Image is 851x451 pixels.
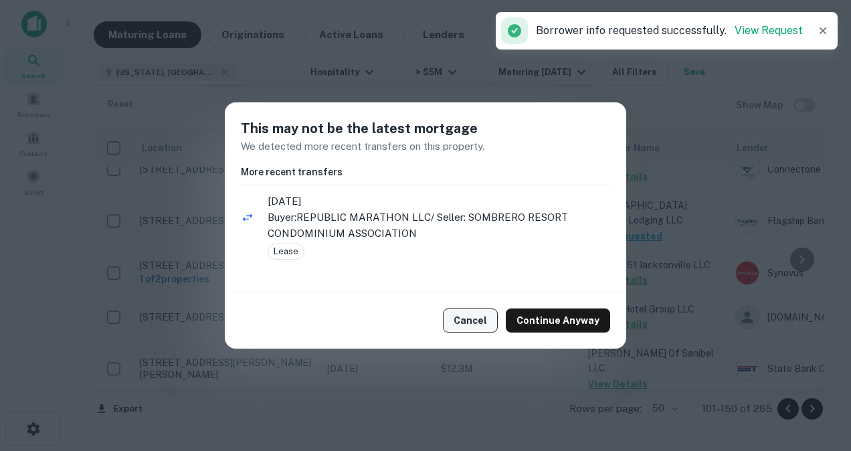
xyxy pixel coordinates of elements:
p: Buyer: REPUBLIC MARATHON LLC / Seller: SOMBRERO RESORT CONDOMINIUM ASSOCIATION [268,209,610,241]
button: Cancel [443,308,498,333]
button: Continue Anyway [506,308,610,333]
div: Lease [268,244,304,260]
p: Borrower info requested successfully. [536,23,803,39]
span: Lease [268,245,304,258]
h6: More recent transfers [241,165,610,179]
iframe: Chat Widget [784,344,851,408]
a: View Request [735,24,803,37]
h5: This may not be the latest mortgage [241,118,610,139]
span: [DATE] [268,193,610,209]
p: We detected more recent transfers on this property. [241,139,610,155]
